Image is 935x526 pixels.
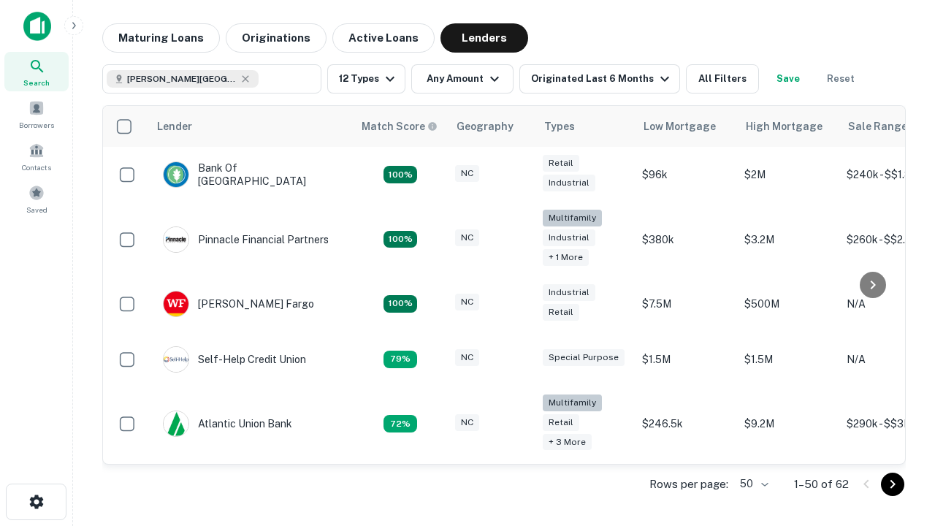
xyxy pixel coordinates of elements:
th: Low Mortgage [635,106,737,147]
span: Search [23,77,50,88]
div: Retail [543,155,579,172]
button: Save your search to get updates of matches that match your search criteria. [765,64,812,94]
div: Atlantic Union Bank [163,411,292,437]
span: Saved [26,204,47,216]
div: NC [455,349,479,366]
td: $2M [737,147,839,202]
div: NC [455,165,479,182]
img: picture [164,411,188,436]
div: Industrial [543,229,595,246]
a: Search [4,52,69,91]
div: Matching Properties: 14, hasApolloMatch: undefined [383,295,417,313]
div: + 1 more [543,249,589,266]
div: NC [455,229,479,246]
div: Industrial [543,175,595,191]
th: Geography [448,106,535,147]
button: Any Amount [411,64,514,94]
td: $9.2M [737,387,839,461]
td: $1.5M [737,332,839,387]
img: capitalize-icon.png [23,12,51,41]
a: Borrowers [4,94,69,134]
th: Lender [148,106,353,147]
div: + 3 more [543,434,592,451]
div: Special Purpose [543,349,625,366]
div: Multifamily [543,210,602,226]
h6: Match Score [362,118,435,134]
div: High Mortgage [746,118,823,135]
td: $3.2M [737,202,839,276]
img: picture [164,347,188,372]
img: picture [164,227,188,252]
span: [PERSON_NAME][GEOGRAPHIC_DATA], [GEOGRAPHIC_DATA] [127,72,237,85]
div: Capitalize uses an advanced AI algorithm to match your search with the best lender. The match sco... [362,118,438,134]
div: 50 [734,473,771,495]
td: $500M [737,276,839,332]
button: Originations [226,23,327,53]
span: Borrowers [19,119,54,131]
div: Types [544,118,575,135]
div: Self-help Credit Union [163,346,306,373]
th: Capitalize uses an advanced AI algorithm to match your search with the best lender. The match sco... [353,106,448,147]
div: NC [455,414,479,431]
th: Types [535,106,635,147]
div: Matching Properties: 25, hasApolloMatch: undefined [383,231,417,248]
td: $1.5M [635,332,737,387]
a: Saved [4,179,69,218]
div: NC [455,294,479,310]
span: Contacts [22,161,51,173]
button: Originated Last 6 Months [519,64,680,94]
button: Active Loans [332,23,435,53]
p: 1–50 of 62 [794,476,849,493]
th: High Mortgage [737,106,839,147]
div: Sale Range [848,118,907,135]
td: $246.5k [635,387,737,461]
div: Lender [157,118,192,135]
div: Geography [457,118,514,135]
button: All Filters [686,64,759,94]
div: [PERSON_NAME] Fargo [163,291,314,317]
button: Lenders [440,23,528,53]
div: Bank Of [GEOGRAPHIC_DATA] [163,161,338,188]
div: Low Mortgage [644,118,716,135]
button: 12 Types [327,64,405,94]
p: Rows per page: [649,476,728,493]
div: Originated Last 6 Months [531,70,673,88]
div: Retail [543,304,579,321]
td: $380k [635,202,737,276]
div: Multifamily [543,394,602,411]
div: Retail [543,414,579,431]
button: Go to next page [881,473,904,496]
button: Maturing Loans [102,23,220,53]
a: Contacts [4,137,69,176]
iframe: Chat Widget [862,409,935,479]
td: $96k [635,147,737,202]
div: Industrial [543,284,595,301]
button: Reset [817,64,864,94]
td: $7.5M [635,276,737,332]
div: Pinnacle Financial Partners [163,226,329,253]
img: picture [164,162,188,187]
img: picture [164,291,188,316]
div: Matching Properties: 11, hasApolloMatch: undefined [383,351,417,368]
div: Matching Properties: 14, hasApolloMatch: undefined [383,166,417,183]
div: Matching Properties: 10, hasApolloMatch: undefined [383,415,417,432]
